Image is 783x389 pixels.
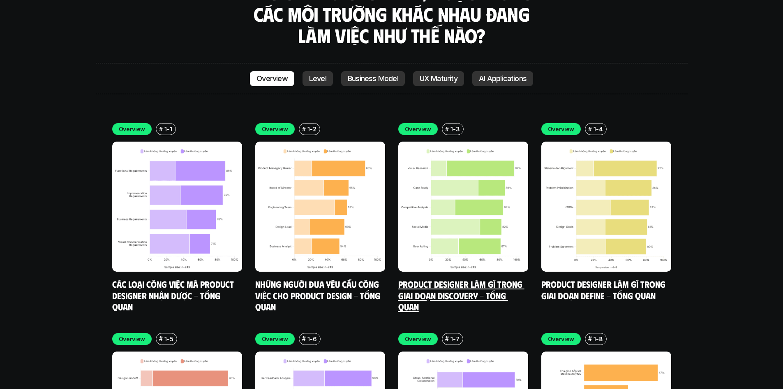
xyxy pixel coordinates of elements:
[303,71,333,86] a: Level
[307,125,316,133] p: 1-2
[164,335,173,343] p: 1-5
[159,126,163,132] h6: #
[348,75,398,83] p: Business Model
[262,125,289,133] p: Overview
[413,71,464,86] a: UX Maturity
[594,335,603,343] p: 1-8
[405,335,432,343] p: Overview
[548,125,575,133] p: Overview
[420,75,457,83] p: UX Maturity
[594,125,603,133] p: 1-4
[159,335,163,342] h6: #
[450,125,460,133] p: 1-3
[255,278,382,312] a: Những người đưa yêu cầu công việc cho Product Design - Tổng quan
[307,335,316,343] p: 1-6
[302,335,306,342] h6: #
[341,71,405,86] a: Business Model
[479,75,527,83] p: AI Applications
[164,125,172,133] p: 1-1
[302,126,306,132] h6: #
[548,335,575,343] p: Overview
[588,335,592,342] h6: #
[398,278,524,312] a: Product Designer làm gì trong giai đoạn Discovery - Tổng quan
[309,75,326,83] p: Level
[119,125,146,133] p: Overview
[405,125,432,133] p: Overview
[256,75,288,83] p: Overview
[541,278,668,301] a: Product Designer làm gì trong giai đoạn Define - Tổng quan
[445,335,449,342] h6: #
[445,126,449,132] h6: #
[472,71,533,86] a: AI Applications
[588,126,592,132] h6: #
[450,335,459,343] p: 1-7
[250,71,294,86] a: Overview
[112,278,236,312] a: Các loại công việc mà Product Designer nhận được - Tổng quan
[119,335,146,343] p: Overview
[262,335,289,343] p: Overview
